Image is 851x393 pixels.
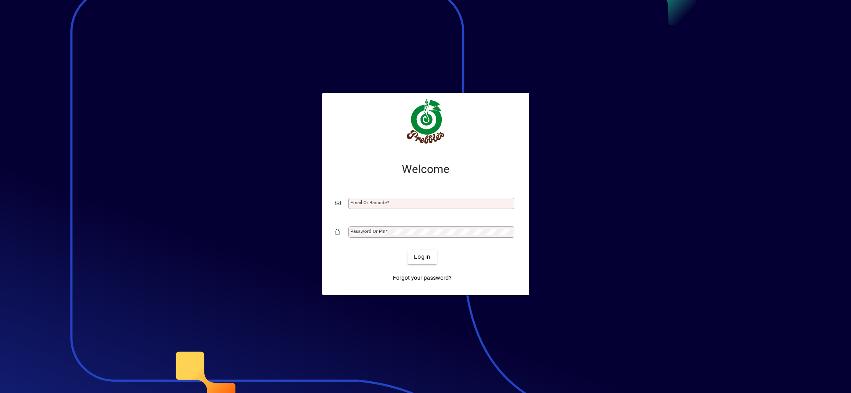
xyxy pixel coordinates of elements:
span: Forgot your password? [393,274,452,282]
mat-label: Password or Pin [350,228,385,234]
button: Login [407,250,437,264]
a: Forgot your password? [390,271,455,285]
span: Login [414,253,431,261]
h2: Welcome [335,163,516,176]
mat-label: Email or Barcode [350,200,387,205]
